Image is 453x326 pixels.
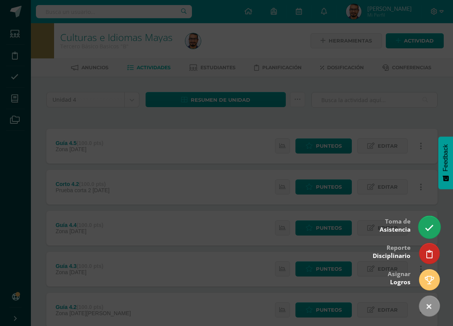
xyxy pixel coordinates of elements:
span: Asistencia [380,225,411,234]
span: Disciplinario [373,252,411,260]
button: Feedback - Mostrar encuesta [438,137,453,189]
span: Feedback [442,144,449,171]
span: Logros [390,278,411,286]
div: Toma de [380,212,411,237]
div: Reporte [373,239,411,264]
div: Asignar [388,265,411,290]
